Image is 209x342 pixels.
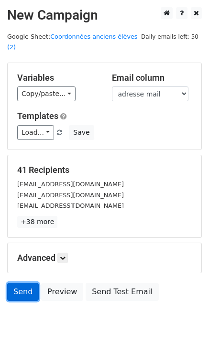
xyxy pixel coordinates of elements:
[17,125,54,140] a: Load...
[7,33,137,51] a: Coordonnées anciens élèves (2)
[17,111,58,121] a: Templates
[17,181,124,188] small: [EMAIL_ADDRESS][DOMAIN_NAME]
[138,33,202,40] a: Daily emails left: 50
[161,296,209,342] div: Widget de chat
[138,32,202,42] span: Daily emails left: 50
[41,283,83,301] a: Preview
[17,216,57,228] a: +38 more
[17,253,192,263] h5: Advanced
[7,7,202,23] h2: New Campaign
[7,283,39,301] a: Send
[112,73,192,83] h5: Email column
[17,192,124,199] small: [EMAIL_ADDRESS][DOMAIN_NAME]
[69,125,94,140] button: Save
[17,165,192,175] h5: 41 Recipients
[17,73,98,83] h5: Variables
[161,296,209,342] iframe: Chat Widget
[17,202,124,209] small: [EMAIL_ADDRESS][DOMAIN_NAME]
[86,283,158,301] a: Send Test Email
[17,86,76,101] a: Copy/paste...
[7,33,137,51] small: Google Sheet:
